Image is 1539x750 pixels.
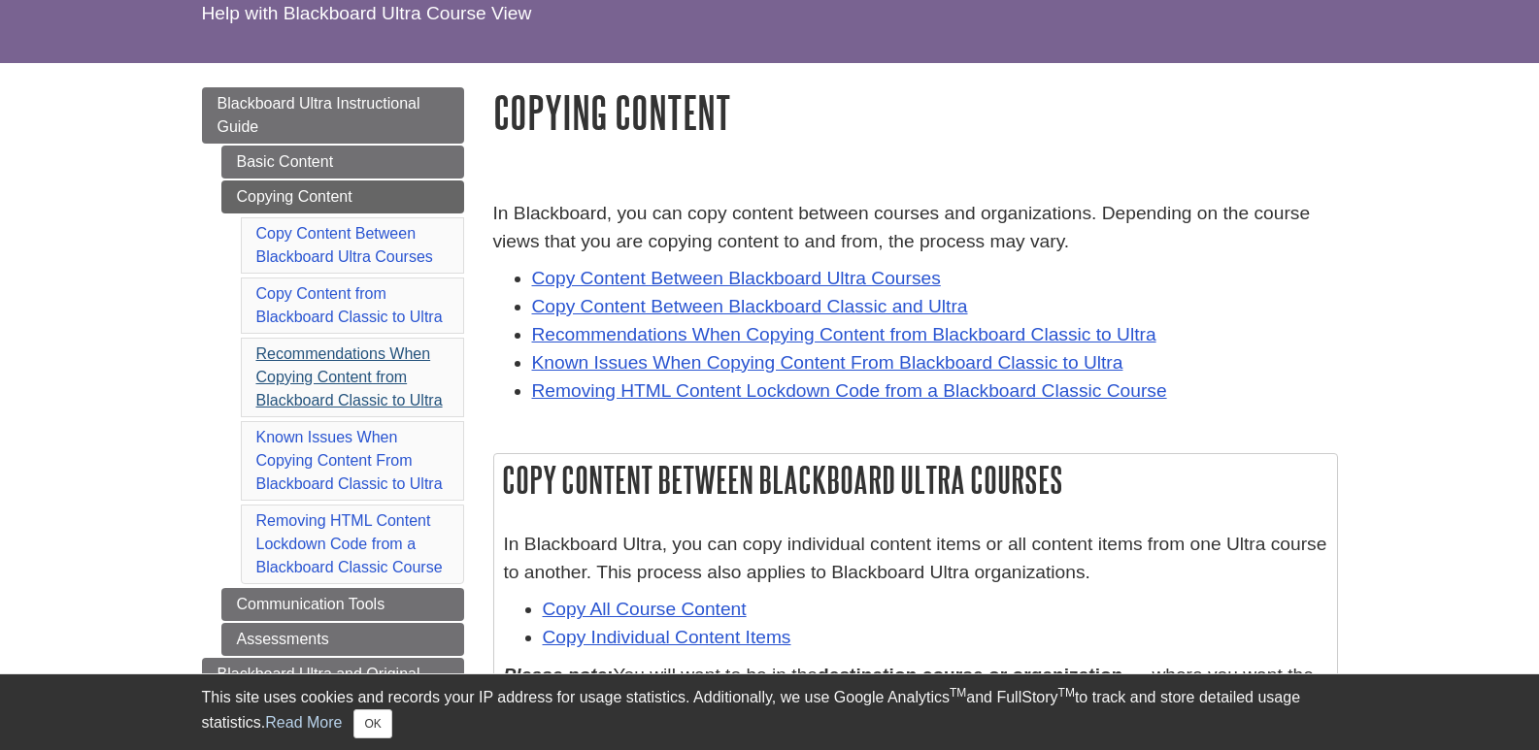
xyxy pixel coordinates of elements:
a: Assessments [221,623,464,656]
p: In Blackboard Ultra, you can copy individual content items or all content items from one Ultra co... [504,531,1327,587]
strong: : [504,665,614,685]
a: Recommendations When Copying Content from Blackboard Classic to Ultra [256,345,443,408]
a: Known Issues When Copying Content From Blackboard Classic to Ultra [256,429,443,492]
a: Removing HTML Content Lockdown Code from a Blackboard Classic Course [532,380,1167,401]
p: In Blackboard, you can copy content between courses and organizations. Depending on the course vi... [493,200,1338,256]
div: This site uses cookies and records your IP address for usage statistics. Additionally, we use Goo... [202,686,1338,738]
a: Copy Individual Content Items [543,627,791,647]
a: Removing HTML Content Lockdown Code from a Blackboard Classic Course [256,512,443,575]
a: Recommendations When Copying Content from Blackboard Classic to Ultra [532,324,1156,344]
a: Copying Content [221,180,464,213]
h1: Copying Content [493,87,1338,137]
button: Close [353,709,391,738]
a: Basic Content [221,146,464,179]
a: Communication Tools [221,588,464,621]
a: Copy All Course Content [543,599,747,619]
a: Copy Content Between Blackboard Ultra Courses [532,268,941,288]
u: destination course or organization [818,665,1123,685]
span: Blackboard Ultra and Original Comparison Chart [217,666,420,705]
a: Known Issues When Copying Content From Blackboard Classic to Ultra [532,352,1123,373]
span: Help with Blackboard Ultra Course View [202,3,532,23]
a: Copy Content Between Blackboard Classic and Ultra [532,296,968,316]
p: You will want to be in the — where you want the copied content to go. This is the of copying cont... [504,662,1327,718]
sup: TM [1058,686,1075,700]
a: Copy Content Between Blackboard Ultra Courses [256,225,433,265]
em: Please note [504,665,608,685]
a: Blackboard Ultra and Original Comparison Chart [202,658,464,714]
a: Read More [265,714,342,731]
a: Blackboard Ultra Instructional Guide [202,87,464,144]
h2: Copy Content Between Blackboard Ultra Courses [494,454,1337,505]
a: Copy Content from Blackboard Classic to Ultra [256,285,443,325]
sup: TM [950,686,966,700]
span: Blackboard Ultra Instructional Guide [217,95,420,135]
